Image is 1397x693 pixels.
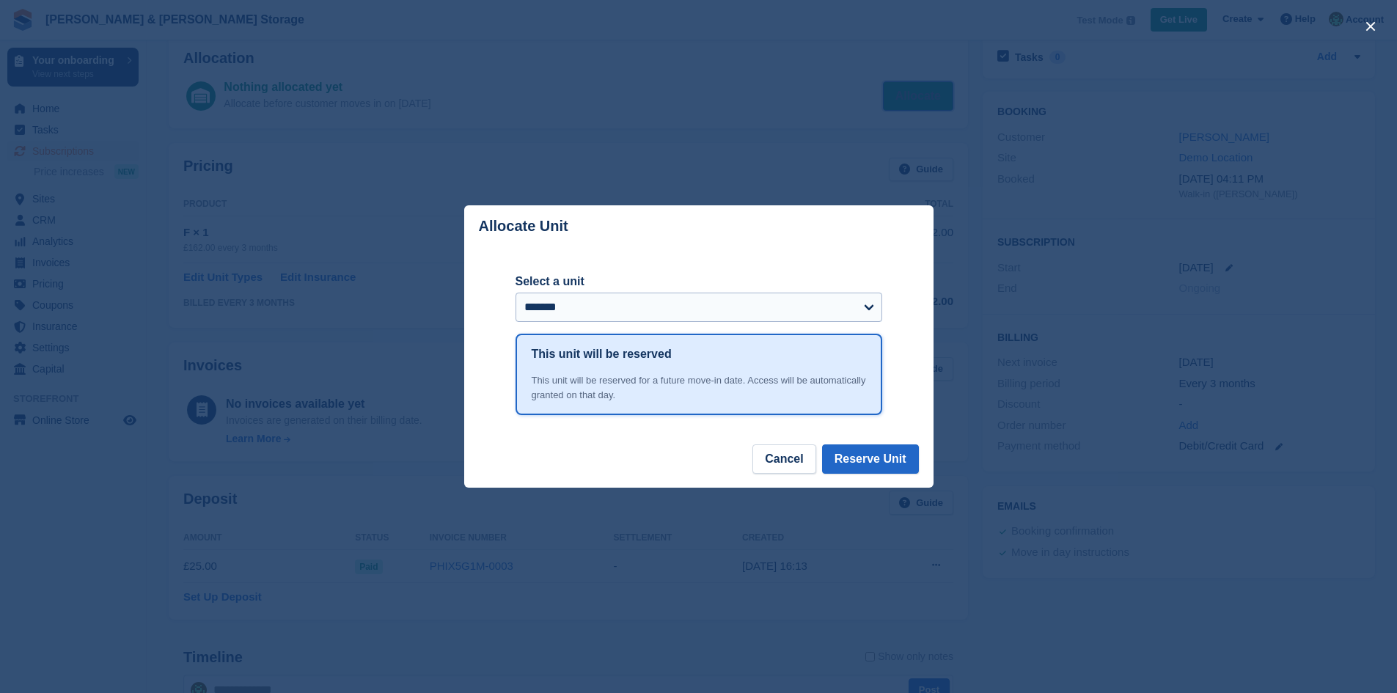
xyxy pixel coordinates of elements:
[532,345,672,363] h1: This unit will be reserved
[752,444,815,474] button: Cancel
[516,273,882,290] label: Select a unit
[1359,15,1382,38] button: close
[532,373,866,402] div: This unit will be reserved for a future move-in date. Access will be automatically granted on tha...
[479,218,568,235] p: Allocate Unit
[822,444,919,474] button: Reserve Unit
